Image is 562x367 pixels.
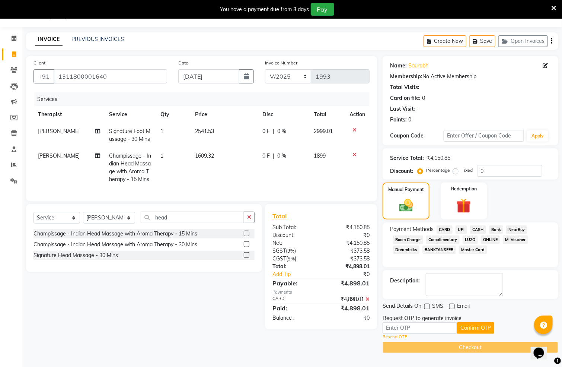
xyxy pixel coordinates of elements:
[459,246,487,254] span: Master Card
[422,246,456,254] span: BANKTANSFER
[383,302,421,311] span: Send Details On
[267,224,321,231] div: Sub Total:
[314,128,333,135] span: 2999.01
[321,279,376,288] div: ₹4,898.01
[489,225,504,234] span: Bank
[390,73,422,80] div: Membership:
[388,186,424,193] label: Manual Payment
[160,128,163,135] span: 1
[33,241,197,249] div: Champissage - Indian Head Massage with Aroma Therapy - 30 Mins
[263,152,270,160] span: 0 F
[109,152,151,183] span: Champissage - Indian Head Massage with Aroma Therapy - 15 Mins
[267,231,321,239] div: Discount:
[444,130,524,142] input: Enter Offer / Coupon Code
[531,337,555,360] iframe: chat widget
[383,322,457,334] input: Enter OTP
[408,62,428,70] a: Saurabh
[321,231,376,239] div: ₹0
[424,35,466,47] button: Create New
[54,69,167,83] input: Search by Name/Mobile/Email/Code
[38,128,80,135] span: [PERSON_NAME]
[408,116,411,124] div: 0
[273,152,275,160] span: |
[267,255,321,263] div: ( )
[463,235,478,244] span: LUZO
[272,247,286,254] span: SGST
[390,105,415,113] div: Last Visit:
[278,127,287,135] span: 0 %
[309,106,345,123] th: Total
[258,106,309,123] th: Disc
[390,73,551,80] div: No Active Membership
[470,225,486,234] span: CASH
[503,235,528,244] span: MI Voucher
[38,152,80,159] span: [PERSON_NAME]
[321,304,376,313] div: ₹4,898.01
[191,106,258,123] th: Price
[267,295,321,303] div: CARD
[457,302,470,311] span: Email
[160,152,163,159] span: 1
[33,69,54,83] button: +91
[105,106,156,123] th: Service
[267,270,330,278] a: Add Tip
[390,132,444,140] div: Coupon Code
[33,230,197,238] div: Champissage - Indian Head Massage with Aroma Therapy - 15 Mins
[330,270,375,278] div: ₹0
[456,225,467,234] span: UPI
[437,225,453,234] span: CARD
[321,224,376,231] div: ₹4,150.85
[33,60,45,66] label: Client
[527,130,548,142] button: Apply
[321,314,376,322] div: ₹0
[287,248,294,254] span: 9%
[267,247,321,255] div: ( )
[267,314,321,322] div: Balance :
[506,225,527,234] span: NearBuy
[321,295,376,303] div: ₹4,898.01
[195,128,214,135] span: 2541.53
[34,92,375,106] div: Services
[481,235,500,244] span: ONLINE
[141,212,244,223] input: Search or Scan
[390,225,434,233] span: Payment Methods
[314,152,326,159] span: 1899
[267,239,321,247] div: Net:
[109,128,150,142] span: Signature Foot Massage - 30 Mins
[263,127,270,135] span: 0 F
[426,167,450,174] label: Percentage
[288,256,295,262] span: 9%
[33,251,118,259] div: Signature Head Massage - 30 Mins
[416,105,419,113] div: -
[390,116,407,124] div: Points:
[426,235,460,244] span: Complimentary
[273,127,275,135] span: |
[390,154,424,162] div: Service Total:
[35,33,63,46] a: INVOICE
[33,106,105,123] th: Therapist
[469,35,495,47] button: Save
[178,60,188,66] label: Date
[267,279,321,288] div: Payable:
[390,94,421,102] div: Card on file:
[311,3,334,16] button: Pay
[272,212,290,220] span: Total
[345,106,370,123] th: Action
[432,302,443,311] span: SMS
[498,35,548,47] button: Open Invoices
[390,167,413,175] div: Discount:
[393,246,419,254] span: Dreamfolks
[278,152,287,160] span: 0 %
[321,239,376,247] div: ₹4,150.85
[267,304,321,313] div: Paid:
[267,263,321,270] div: Total:
[321,255,376,263] div: ₹373.58
[390,277,420,285] div: Description:
[390,83,419,91] div: Total Visits:
[422,94,425,102] div: 0
[156,106,190,123] th: Qty
[71,36,124,42] a: PREVIOUS INVOICES
[390,62,407,70] div: Name:
[321,263,376,270] div: ₹4,898.01
[383,314,462,322] div: Request OTP to generate invoice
